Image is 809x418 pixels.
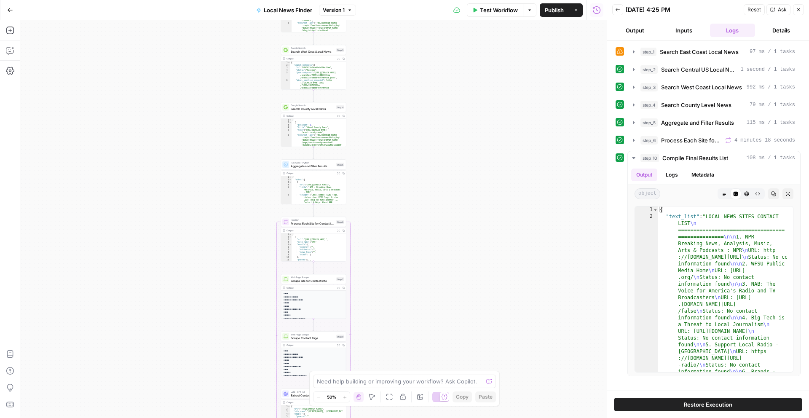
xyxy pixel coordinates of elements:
[778,6,787,13] span: Ask
[288,62,290,64] span: Toggle code folding, rows 1 through 30
[281,217,346,262] div: IterationProcess Each Site for Contact InfoStep 6Output[ { "url":"[URL][DOMAIN_NAME]", "site_name...
[288,64,290,67] span: Toggle code folding, rows 2 through 12
[289,119,292,121] span: Toggle code folding, rows 1 through 156
[281,79,290,92] div: 6
[281,134,292,149] div: 6
[661,118,734,127] span: Aggregate and Filter Results
[661,101,731,109] span: Search County Level News
[281,22,292,37] div: 6
[287,57,335,60] div: Output
[758,24,804,37] button: Details
[291,46,335,50] span: Google Search
[281,181,292,184] div: 3
[747,83,795,91] span: 992 ms / 1 tasks
[313,204,314,217] g: Edge from step_5 to step_6
[281,405,290,408] div: 1
[631,169,657,181] button: Output
[640,101,658,109] span: step_4
[614,398,802,411] button: Restore Execution
[289,121,292,124] span: Toggle code folding, rows 2 through 16
[734,137,795,144] span: 4 minutes 18 seconds
[479,393,493,401] span: Paste
[281,126,292,129] div: 4
[628,116,800,129] button: 115 ms / 1 tasks
[281,45,346,90] div: Google SearchSearch West Coast Local NewsStep 3Output{ "search_metadata":{ "id":"68d5b33afbbebb4e...
[336,105,345,109] div: Step 4
[313,90,314,102] g: Edge from step_3 to step_4
[540,3,569,17] button: Publish
[289,233,292,236] span: Toggle code folding, rows 1 through 334
[281,408,290,410] div: 2
[281,261,292,264] div: 12
[281,184,292,186] div: 4
[684,400,732,409] span: Restore Execution
[640,136,658,145] span: step_6
[747,154,795,162] span: 108 ms / 1 tasks
[291,393,335,397] span: Extract Contact Information
[640,83,658,91] span: step_3
[467,3,523,17] button: Test Workflow
[287,401,335,404] div: Output
[480,6,518,14] span: Test Workflow
[281,249,292,251] div: 7
[289,244,292,246] span: Toggle code folding, rows 5 through 10
[640,65,658,74] span: step_2
[661,169,683,181] button: Logs
[313,262,314,274] g: Edge from step_6 to step_7
[740,66,795,73] span: 1 second / 1 tasks
[291,161,335,164] span: Run Code · Python
[475,391,496,402] button: Paste
[281,179,292,181] div: 2
[281,62,290,64] div: 1
[291,390,335,394] span: LLM · GPT-4.1
[661,136,722,145] span: Process Each Site for Contact Info
[686,169,719,181] button: Metadata
[291,276,335,279] span: Web Page Scrape
[291,107,335,111] span: Search County Level News
[289,181,292,184] span: Toggle code folding, rows 3 through 8
[456,393,469,401] span: Copy
[281,67,290,69] div: 3
[661,24,707,37] button: Inputs
[336,220,344,224] div: Step 6
[281,410,290,413] div: 3
[281,236,292,238] div: 2
[635,188,660,199] span: object
[281,64,290,67] div: 2
[289,176,292,179] span: Toggle code folding, rows 1 through 115
[281,413,290,415] div: 4
[287,343,335,347] div: Output
[628,165,800,376] div: 108 ms / 1 tasks
[313,32,314,45] g: Edge from step_2 to step_3
[289,236,292,238] span: Toggle code folding, rows 2 through 15
[287,229,335,232] div: Output
[653,206,658,213] span: Toggle code folding, rows 1 through 118
[291,164,335,168] span: Aggregate and Filter Results
[313,147,314,159] g: Edge from step_4 to step_5
[281,241,292,244] div: 4
[287,171,335,175] div: Output
[744,4,765,15] button: Reset
[747,119,795,126] span: 115 ms / 1 tasks
[661,83,742,91] span: Search West Coast Local News
[766,4,790,15] button: Ask
[640,118,658,127] span: step_5
[281,129,292,134] div: 5
[281,233,292,236] div: 1
[288,405,290,408] span: Toggle code folding, rows 1 through 17
[612,24,658,37] button: Output
[288,413,290,415] span: Toggle code folding, rows 4 through 9
[281,244,292,246] div: 5
[281,176,292,179] div: 1
[281,256,292,259] div: 10
[710,24,755,37] button: Logs
[313,319,314,331] g: Edge from step_7 to step_8
[336,335,344,338] div: Step 8
[661,65,737,74] span: Search Central US Local News
[281,124,292,126] div: 3
[628,45,800,59] button: 97 ms / 1 tasks
[281,246,292,249] div: 6
[747,6,761,13] span: Reset
[281,251,292,254] div: 8
[281,194,292,209] div: 6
